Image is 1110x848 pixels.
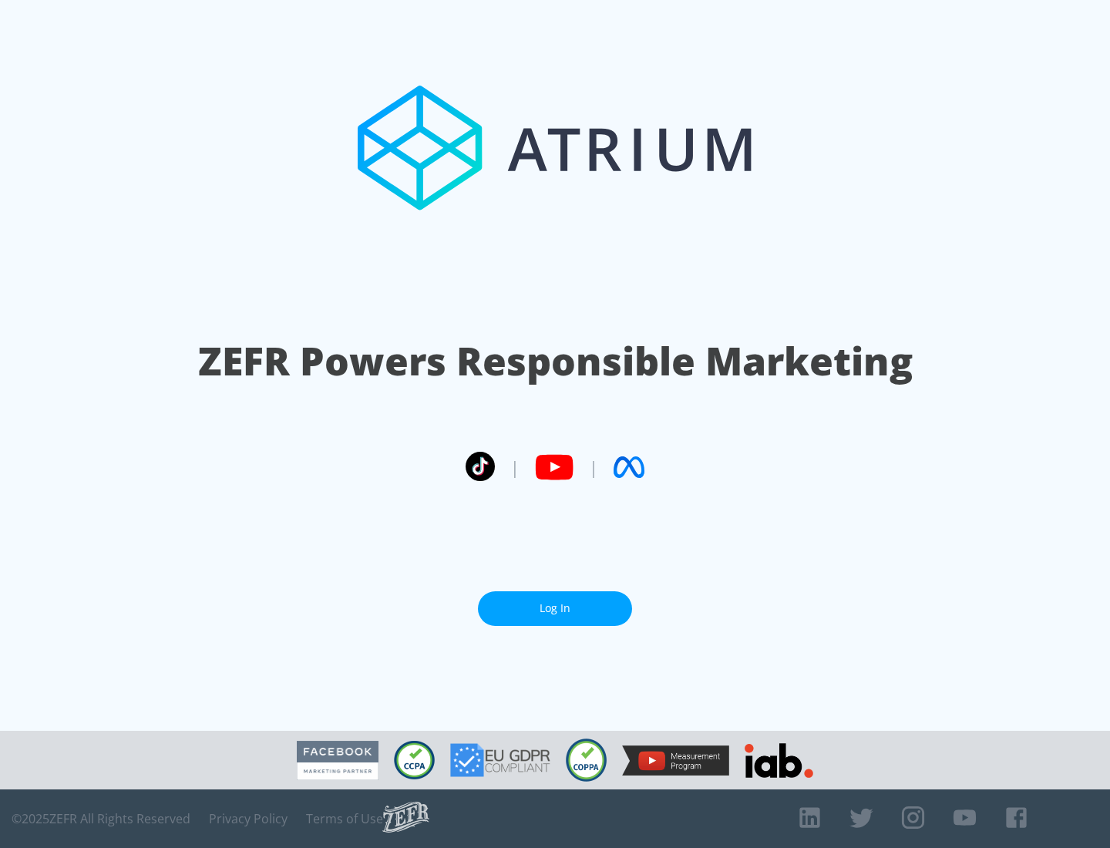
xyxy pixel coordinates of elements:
span: | [510,456,520,479]
a: Log In [478,591,632,626]
h1: ZEFR Powers Responsible Marketing [198,335,913,388]
img: Facebook Marketing Partner [297,741,378,780]
span: | [589,456,598,479]
img: COPPA Compliant [566,739,607,782]
img: YouTube Measurement Program [622,745,729,776]
img: GDPR Compliant [450,743,550,777]
img: CCPA Compliant [394,741,435,779]
a: Privacy Policy [209,811,288,826]
img: IAB [745,743,813,778]
span: © 2025 ZEFR All Rights Reserved [12,811,190,826]
a: Terms of Use [306,811,383,826]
